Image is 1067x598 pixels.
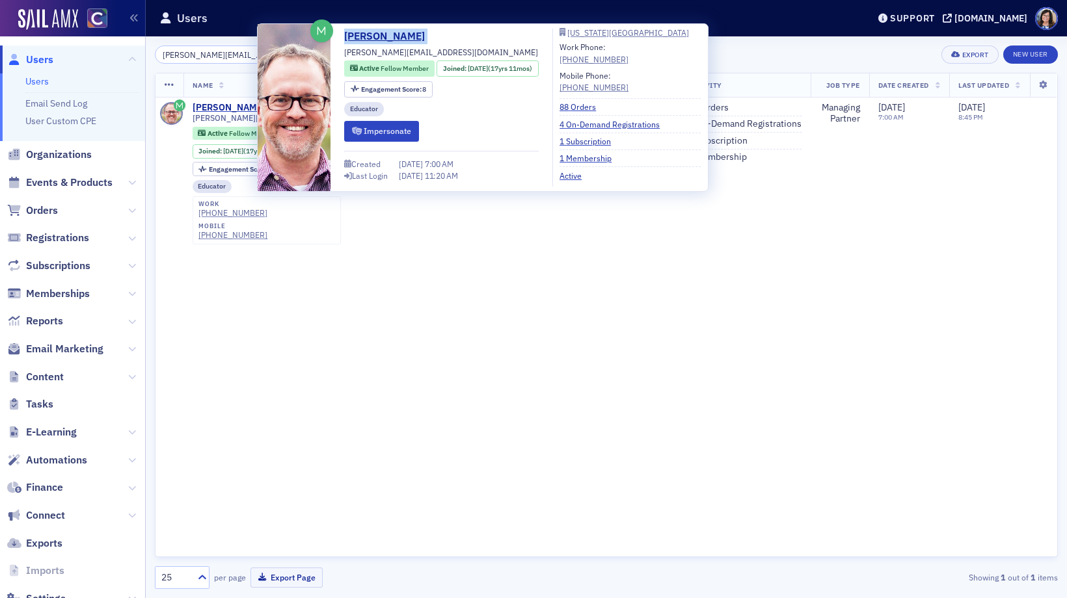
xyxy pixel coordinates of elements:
[208,129,229,138] span: Active
[7,508,65,523] a: Connect
[155,45,279,64] input: Search…
[943,14,1032,23] button: [DOMAIN_NAME]
[425,170,458,181] span: 11:20 AM
[350,64,429,74] a: Active Fellow Member
[688,135,748,147] a: 1 Subscription
[344,81,433,97] div: Engagement Score: 8
[7,425,77,439] a: E-Learning
[941,45,998,64] button: Export
[878,101,905,113] span: [DATE]
[560,81,628,93] div: [PHONE_NUMBER]
[26,175,113,190] span: Events & Products
[198,129,277,137] a: Active Fellow Member
[223,147,288,155] div: (17yrs 11mos)
[25,75,49,87] a: Users
[962,51,989,58] div: Export
[26,564,64,578] span: Imports
[7,453,87,467] a: Automations
[820,102,860,125] div: Managing Partner
[26,508,65,523] span: Connect
[198,200,267,208] div: work
[26,259,90,273] span: Subscriptions
[7,397,53,411] a: Tasks
[999,571,1008,583] strong: 1
[361,84,423,94] span: Engagement Score :
[1035,7,1058,30] span: Profile
[209,166,275,173] div: 8
[766,571,1058,583] div: Showing out of items
[18,9,78,30] img: SailAMX
[890,12,935,24] div: Support
[560,170,591,181] a: Active
[193,180,232,193] div: Educator
[7,203,58,218] a: Orders
[560,135,621,147] a: 1 Subscription
[7,287,90,301] a: Memberships
[223,146,243,155] span: [DATE]
[198,230,267,240] a: [PHONE_NUMBER]
[7,370,64,384] a: Content
[26,536,62,551] span: Exports
[26,203,58,218] span: Orders
[7,175,113,190] a: Events & Products
[26,314,63,328] span: Reports
[193,113,342,123] span: [PERSON_NAME][EMAIL_ADDRESS][DOMAIN_NAME]
[1003,45,1058,64] a: New User
[7,314,63,328] a: Reports
[688,151,747,163] a: 1 Membership
[7,259,90,273] a: Subscriptions
[381,64,429,73] span: Fellow Member
[344,121,419,141] button: Impersonate
[437,60,538,77] div: Joined: 2007-09-30 00:00:00
[352,172,388,179] div: Last Login
[560,70,628,94] div: Mobile Phone:
[688,118,802,130] a: 4 On-Demand Registrations
[193,127,283,140] div: Active: Active: Fellow Member
[7,564,64,578] a: Imports
[7,231,89,245] a: Registrations
[958,101,985,113] span: [DATE]
[26,231,89,245] span: Registrations
[351,161,381,168] div: Created
[26,453,87,467] span: Automations
[25,115,96,127] a: User Custom CPE
[399,159,425,169] span: [DATE]
[958,112,983,122] time: 8:45 PM
[177,10,208,26] h1: Users
[359,64,381,73] span: Active
[878,112,904,122] time: 7:00 AM
[198,222,267,230] div: mobile
[214,571,246,583] label: per page
[193,102,265,114] a: [PERSON_NAME]
[344,29,435,44] a: [PERSON_NAME]
[468,64,488,73] span: [DATE]
[361,86,427,93] div: 8
[26,425,77,439] span: E-Learning
[26,53,53,67] span: Users
[78,8,107,31] a: View Homepage
[193,81,213,90] span: Name
[344,60,435,77] div: Active: Active: Fellow Member
[1029,571,1038,583] strong: 1
[209,164,271,174] span: Engagement Score :
[560,53,628,65] a: [PHONE_NUMBER]
[344,102,384,117] div: Educator
[954,12,1027,24] div: [DOMAIN_NAME]
[560,29,701,36] a: [US_STATE][GEOGRAPHIC_DATA]
[193,162,281,176] div: Engagement Score: 8
[958,81,1009,90] span: Last Updated
[26,370,64,384] span: Content
[87,8,107,29] img: SailAMX
[7,342,103,356] a: Email Marketing
[198,208,267,218] a: [PHONE_NUMBER]
[26,287,90,301] span: Memberships
[443,64,468,74] span: Joined :
[344,46,538,58] span: [PERSON_NAME][EMAIL_ADDRESS][DOMAIN_NAME]
[878,81,929,90] span: Date Created
[425,159,453,169] span: 7:00 AM
[7,53,53,67] a: Users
